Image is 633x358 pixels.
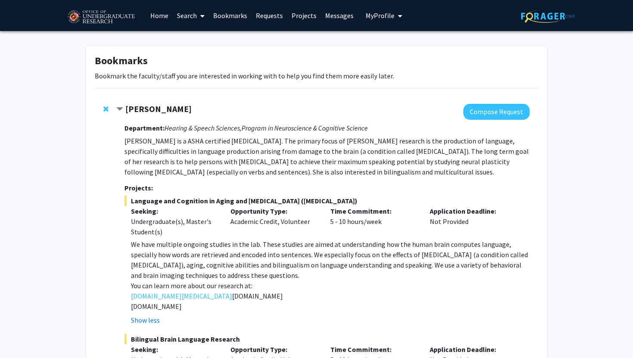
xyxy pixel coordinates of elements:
[124,124,164,132] strong: Department:
[131,344,218,355] p: Seeking:
[124,334,530,344] span: Bilingual Brain Language Research
[125,103,192,114] strong: [PERSON_NAME]
[95,55,538,67] h1: Bookmarks
[6,319,37,352] iframe: Chat
[124,136,530,177] p: [PERSON_NAME] is a ASHA certified [MEDICAL_DATA]. The primary focus of [PERSON_NAME] research is ...
[423,206,523,237] div: Not Provided
[251,0,287,31] a: Requests
[65,6,137,28] img: University of Maryland Logo
[230,344,317,355] p: Opportunity Type:
[230,206,317,216] p: Opportunity Type:
[430,206,517,216] p: Application Deadline:
[116,106,123,113] span: Contract Yasmeen Faroqi-Shah Bookmark
[321,0,358,31] a: Messages
[131,315,160,325] button: Show less
[330,206,417,216] p: Time Commitment:
[521,9,575,23] img: ForagerOne Logo
[164,124,242,132] i: Hearing & Speech Sciences,
[131,280,530,291] p: You can learn more about our research at:
[330,344,417,355] p: Time Commitment:
[324,206,424,237] div: 5 - 10 hours/week
[209,0,251,31] a: Bookmarks
[366,11,394,20] span: My Profile
[124,196,530,206] span: Language and Cognition in Aging and [MEDICAL_DATA] ([MEDICAL_DATA])
[287,0,321,31] a: Projects
[103,106,109,112] span: Remove Yasmeen Faroqi-Shah from bookmarks
[131,291,530,301] p: [DOMAIN_NAME]
[242,124,368,132] i: Program in Neuroscience & Cognitive Science
[430,344,517,355] p: Application Deadline:
[173,0,209,31] a: Search
[131,239,530,280] p: We have multiple ongoing studies in the lab. These studies are aimed at understanding how the hum...
[463,104,530,120] button: Compose Request to Yasmeen Faroqi-Shah
[95,71,538,81] p: Bookmark the faculty/staff you are interested in working with to help you find them more easily l...
[131,301,530,311] p: [DOMAIN_NAME]
[131,291,232,301] a: [DOMAIN_NAME][MEDICAL_DATA]
[224,206,324,237] div: Academic Credit, Volunteer
[131,216,218,237] div: Undergraduate(s), Master's Student(s)
[146,0,173,31] a: Home
[131,206,218,216] p: Seeking:
[124,184,153,192] strong: Projects:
